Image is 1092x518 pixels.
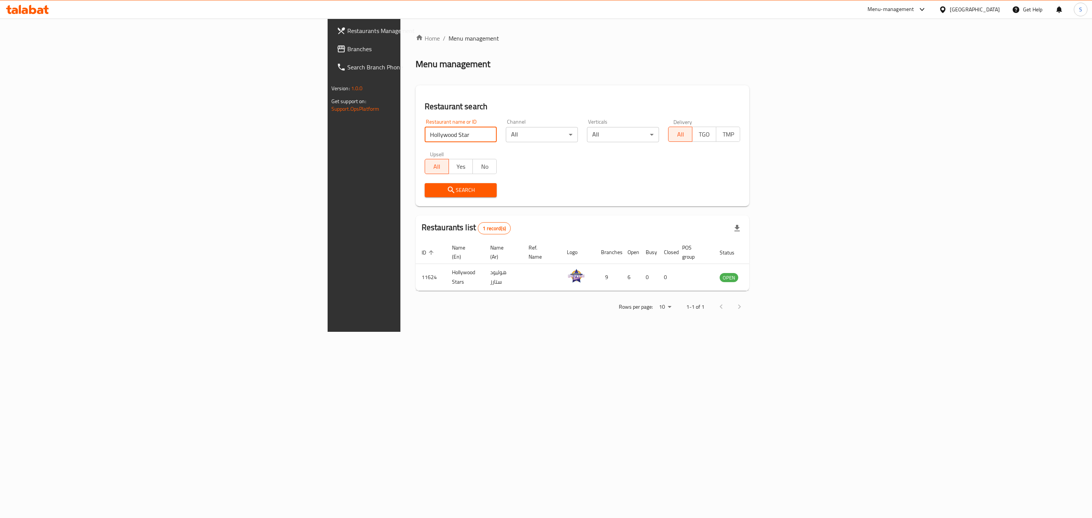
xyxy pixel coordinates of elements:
[478,225,510,232] span: 1 record(s)
[673,119,692,124] label: Delivery
[672,129,689,140] span: All
[595,264,621,291] td: 9
[728,219,746,237] div: Export file
[682,243,704,261] span: POS group
[430,151,444,157] label: Upsell
[476,161,494,172] span: No
[950,5,1000,14] div: [GEOGRAPHIC_DATA]
[425,127,497,142] input: Search for restaurant name or ID..
[472,159,497,174] button: No
[431,185,491,195] span: Search
[422,248,436,257] span: ID
[868,5,914,14] div: Menu-management
[720,248,744,257] span: Status
[347,63,504,72] span: Search Branch Phone
[720,273,738,282] span: OPEN
[428,161,446,172] span: All
[351,83,363,93] span: 1.0.0
[567,266,586,285] img: Hollywood Stars
[692,127,716,142] button: TGO
[331,96,366,106] span: Get support on:
[449,159,473,174] button: Yes
[490,243,513,261] span: Name (Ar)
[656,301,674,313] div: Rows per page:
[658,241,676,264] th: Closed
[331,104,380,114] a: Support.OpsPlatform
[331,83,350,93] span: Version:
[561,241,595,264] th: Logo
[425,101,741,112] h2: Restaurant search
[658,264,676,291] td: 0
[331,22,510,40] a: Restaurants Management
[425,159,449,174] button: All
[695,129,713,140] span: TGO
[347,26,504,35] span: Restaurants Management
[422,222,511,234] h2: Restaurants list
[331,58,510,76] a: Search Branch Phone
[640,241,658,264] th: Busy
[506,127,578,142] div: All
[595,241,621,264] th: Branches
[640,264,658,291] td: 0
[719,129,737,140] span: TMP
[331,40,510,58] a: Branches
[425,183,497,197] button: Search
[529,243,552,261] span: Ref. Name
[416,34,750,43] nav: breadcrumb
[452,243,475,261] span: Name (En)
[668,127,692,142] button: All
[452,161,470,172] span: Yes
[587,127,659,142] div: All
[347,44,504,53] span: Branches
[621,241,640,264] th: Open
[716,127,740,142] button: TMP
[1079,5,1082,14] span: S
[686,302,704,312] p: 1-1 of 1
[621,264,640,291] td: 6
[416,241,780,291] table: enhanced table
[619,302,653,312] p: Rows per page:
